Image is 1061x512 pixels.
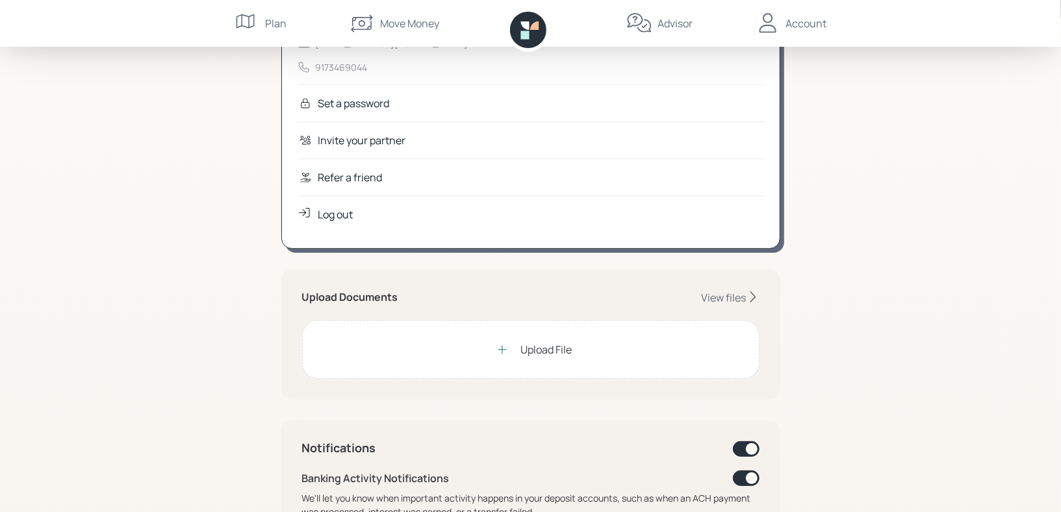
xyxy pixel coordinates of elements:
[658,16,693,31] div: Advisor
[318,170,383,185] div: Refer a friend
[318,96,390,111] div: Set a password
[702,290,747,305] div: View files
[302,291,398,303] h5: Upload Documents
[302,441,376,455] h4: Notifications
[786,16,827,31] div: Account
[380,16,439,31] div: Move Money
[266,16,287,31] div: Plan
[302,470,450,486] div: Banking Activity Notifications
[318,207,353,222] div: Log out
[316,60,368,74] div: 9173469044
[520,342,572,357] div: Upload File
[318,133,406,148] div: Invite your partner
